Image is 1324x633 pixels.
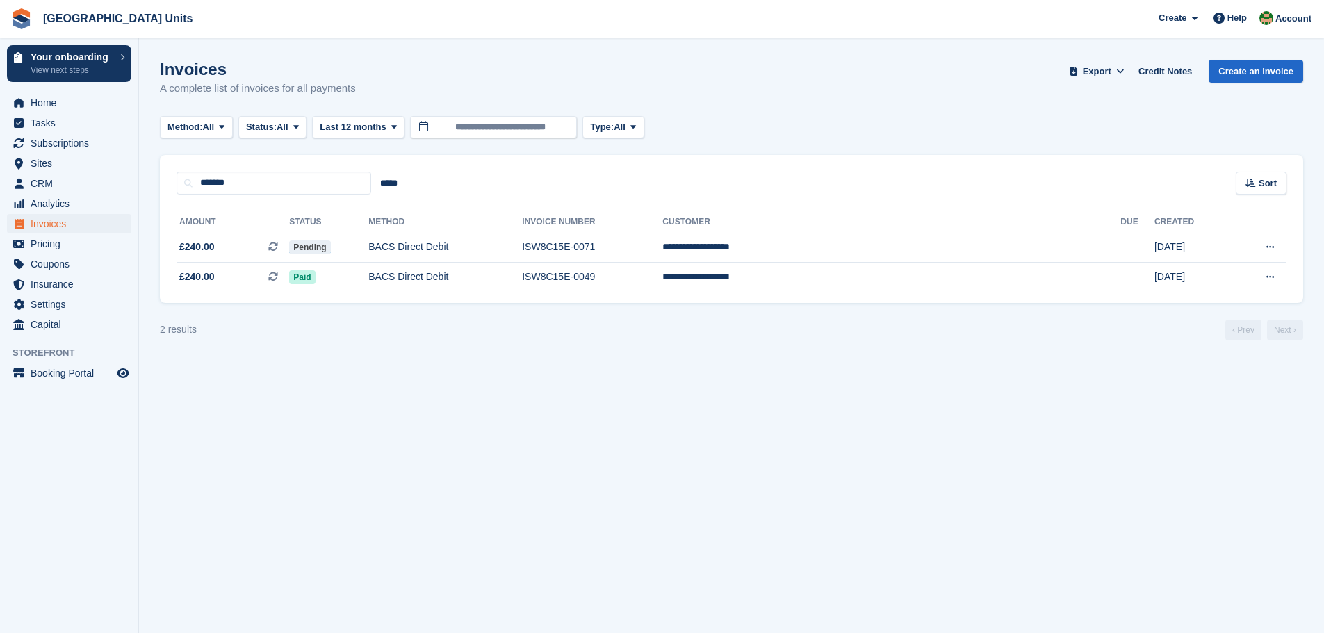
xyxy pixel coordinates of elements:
[662,211,1120,233] th: Customer
[614,120,626,134] span: All
[590,120,614,134] span: Type:
[1083,65,1111,79] span: Export
[11,8,32,29] img: stora-icon-8386f47178a22dfd0bd8f6a31ec36ba5ce8667c1dd55bd0f319d3a0aa187defe.svg
[115,365,131,381] a: Preview store
[179,270,215,284] span: £240.00
[31,64,113,76] p: View next steps
[7,254,131,274] a: menu
[7,45,131,82] a: Your onboarding View next steps
[31,315,114,334] span: Capital
[7,154,131,173] a: menu
[167,120,203,134] span: Method:
[7,113,131,133] a: menu
[7,214,131,233] a: menu
[368,263,522,292] td: BACS Direct Debit
[312,116,404,139] button: Last 12 months
[1120,211,1154,233] th: Due
[289,270,315,284] span: Paid
[289,240,330,254] span: Pending
[31,154,114,173] span: Sites
[203,120,215,134] span: All
[31,363,114,383] span: Booking Portal
[7,194,131,213] a: menu
[31,274,114,294] span: Insurance
[1225,320,1261,340] a: Previous
[522,263,662,292] td: ISW8C15E-0049
[31,93,114,113] span: Home
[31,295,114,314] span: Settings
[277,120,288,134] span: All
[7,234,131,254] a: menu
[1267,320,1303,340] a: Next
[7,274,131,294] a: menu
[160,81,356,97] p: A complete list of invoices for all payments
[368,233,522,263] td: BACS Direct Debit
[31,234,114,254] span: Pricing
[13,346,138,360] span: Storefront
[179,240,215,254] span: £240.00
[1133,60,1198,83] a: Credit Notes
[1275,12,1311,26] span: Account
[368,211,522,233] th: Method
[238,116,307,139] button: Status: All
[522,233,662,263] td: ISW8C15E-0071
[160,116,233,139] button: Method: All
[1259,11,1273,25] img: Ursula Johns
[1223,320,1306,340] nav: Page
[246,120,277,134] span: Status:
[160,60,356,79] h1: Invoices
[7,93,131,113] a: menu
[31,133,114,153] span: Subscriptions
[38,7,198,30] a: [GEOGRAPHIC_DATA] Units
[7,295,131,314] a: menu
[31,194,114,213] span: Analytics
[522,211,662,233] th: Invoice Number
[1259,176,1277,190] span: Sort
[31,113,114,133] span: Tasks
[31,52,113,62] p: Your onboarding
[1209,60,1303,83] a: Create an Invoice
[1154,211,1231,233] th: Created
[1066,60,1127,83] button: Export
[31,174,114,193] span: CRM
[1154,233,1231,263] td: [DATE]
[582,116,644,139] button: Type: All
[1227,11,1247,25] span: Help
[7,315,131,334] a: menu
[31,254,114,274] span: Coupons
[160,322,197,337] div: 2 results
[177,211,289,233] th: Amount
[7,133,131,153] a: menu
[1159,11,1186,25] span: Create
[7,174,131,193] a: menu
[1154,263,1231,292] td: [DATE]
[7,363,131,383] a: menu
[320,120,386,134] span: Last 12 months
[31,214,114,233] span: Invoices
[289,211,368,233] th: Status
